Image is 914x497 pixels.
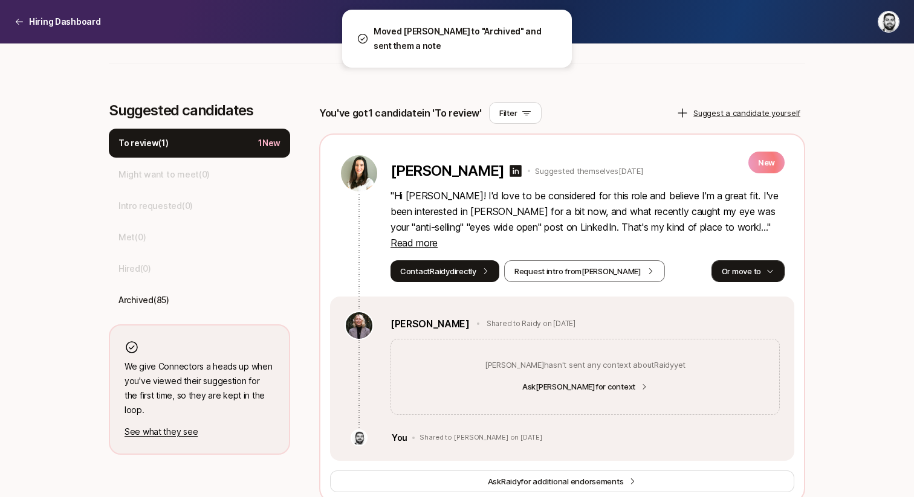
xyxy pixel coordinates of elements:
[391,260,499,282] button: ContactRaidydirectly
[488,475,624,487] span: Ask for additional endorsements
[878,11,899,33] button: Hessam Mostajabi
[319,105,482,121] p: You've got 1 candidate in 'To review'
[515,378,655,395] button: Ask[PERSON_NAME]for context
[125,359,274,417] p: We give Connectors a heads up when you've viewed their suggestion for the first time, so they are...
[485,359,685,371] p: [PERSON_NAME] hasn't sent any context about Raidy yet
[392,431,407,445] p: You
[391,188,785,251] p: " Hi [PERSON_NAME]! I'd love to be considered for this role and believe I'm a great fit. I've bee...
[489,102,542,124] button: Filter
[118,230,146,245] p: Met ( 0 )
[125,425,274,439] p: See what they see
[118,136,169,150] p: To review ( 1 )
[109,102,290,119] p: Suggested candidates
[346,312,372,339] img: 4d72cdb0_173d_4833_b4b5_2d327cc5c947.jpg
[118,199,193,213] p: Intro requested ( 0 )
[391,162,504,179] p: [PERSON_NAME]
[487,318,575,329] p: Shared to Raidy on [DATE]
[748,152,785,173] p: New
[504,260,665,282] button: Request intro from[PERSON_NAME]
[878,11,899,32] img: Hessam Mostajabi
[341,155,377,191] img: 0348f911_cbca_4a8b_877c_a35c3604cee9.jpg
[118,293,169,307] p: Archived ( 85 )
[420,434,542,442] p: Shared to [PERSON_NAME] on [DATE]
[118,167,210,182] p: Might want to meet ( 0 )
[29,14,101,29] p: Hiring Dashboard
[391,316,470,332] a: [PERSON_NAME]
[501,476,521,486] span: Raidy
[391,237,438,249] span: Read more
[330,470,794,492] button: AskRaidyfor additional endorsements
[693,107,800,119] p: Suggest a candidate yourself
[352,431,366,445] img: b6239c34_10a9_4965_87d2_033fba895d3b.jpg
[711,260,785,282] button: Or move to
[258,136,280,150] p: 1 New
[535,165,643,177] p: Suggested themselves [DATE]
[118,261,151,276] p: Hired ( 0 )
[374,24,557,53] p: Moved [PERSON_NAME] to "Archived" and sent them a note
